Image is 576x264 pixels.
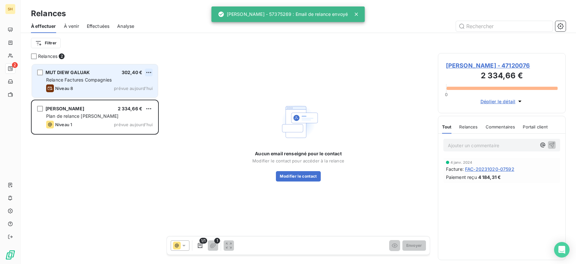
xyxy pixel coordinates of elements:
span: 1/1 [199,238,207,244]
span: Niveau 1 [55,122,72,127]
div: Open Intercom Messenger [554,242,570,258]
span: Relance Factures Compagnies [46,77,112,82]
h3: Relances [31,8,66,19]
span: Tout [442,124,452,129]
span: Déplier le détail [480,98,516,105]
span: Commentaires [486,124,515,129]
span: [PERSON_NAME] [45,106,84,111]
span: Relances [38,53,57,60]
button: Modifier le contact [276,171,320,181]
span: À effectuer [31,23,56,29]
span: Portail client [523,124,548,129]
span: [PERSON_NAME] - 47120076 [446,61,558,70]
span: 4 janv. 2024 [450,160,472,164]
img: Empty state [278,101,319,143]
span: 2 [59,53,65,59]
span: 0 [445,92,448,97]
span: Plan de relance [PERSON_NAME] [46,113,118,119]
button: Envoyer [402,240,426,251]
button: Déplier le détail [479,98,525,105]
div: grid [31,63,159,264]
img: Logo LeanPay [5,250,15,260]
span: FAC-20231020-07592 [465,166,514,172]
span: 2 334,66 € [118,106,143,111]
span: Relances [459,124,478,129]
div: SH [5,4,15,14]
span: prévue aujourd’hui [114,86,153,91]
input: Rechercher [456,21,553,31]
span: Facture : [446,166,464,172]
span: 302,40 € [122,70,142,75]
span: 2 [12,62,18,68]
button: Filtrer [31,38,61,48]
span: Aucun email renseigné pour le contact [255,150,342,157]
span: prévue aujourd’hui [114,122,153,127]
span: Paiement reçu [446,174,477,181]
span: 1 [214,238,220,244]
h3: 2 334,66 € [446,70,558,83]
span: Niveau 8 [55,86,73,91]
div: [PERSON_NAME] - 57375269 : Email de relance envoyé [218,8,348,20]
span: MUT DIEW GALUAK [45,70,90,75]
span: Modifier le contact pour accéder à la relance [252,158,344,163]
span: Effectuées [87,23,110,29]
span: Analyse [117,23,134,29]
span: 4 184,31 € [478,174,501,181]
span: À venir [64,23,79,29]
